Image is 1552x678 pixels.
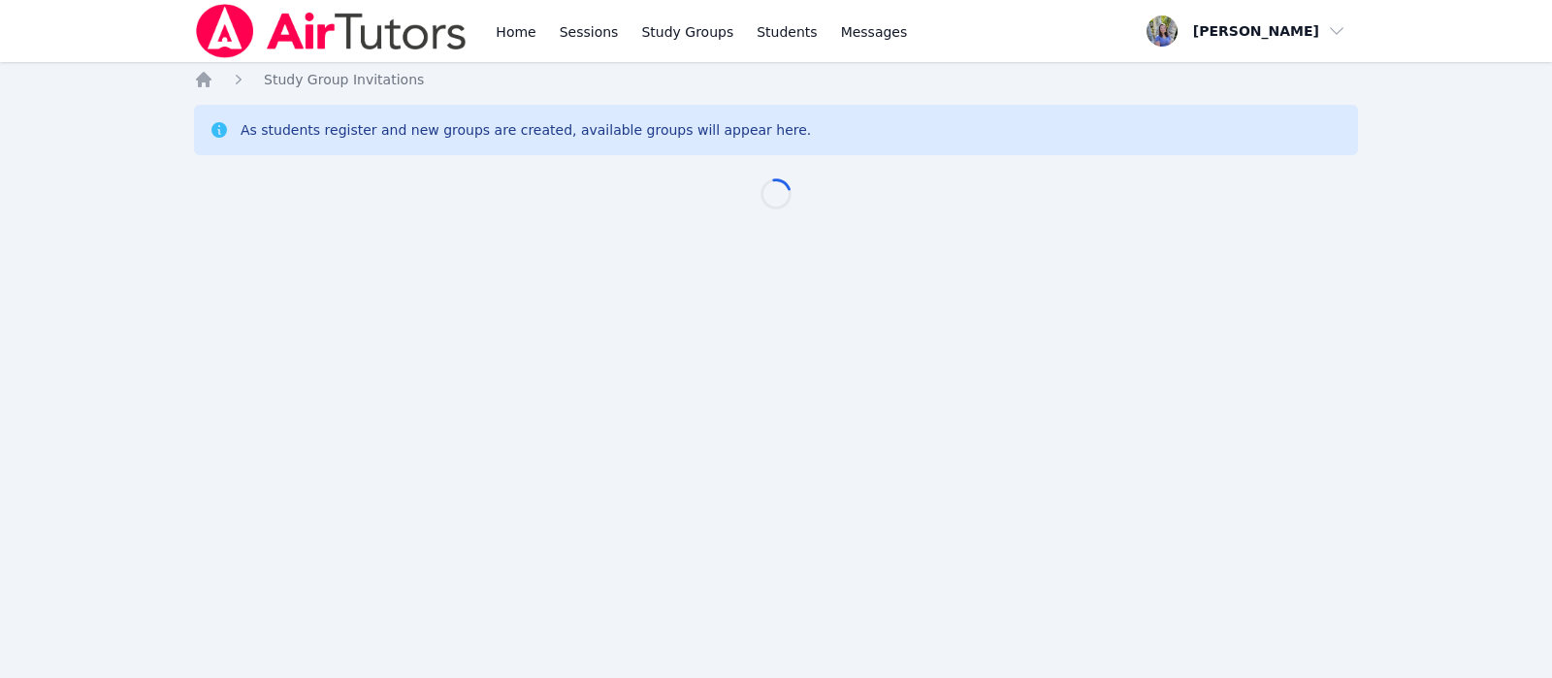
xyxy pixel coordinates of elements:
span: Messages [841,22,908,42]
nav: Breadcrumb [194,70,1358,89]
span: Study Group Invitations [264,72,424,87]
div: As students register and new groups are created, available groups will appear here. [241,120,811,140]
img: Air Tutors [194,4,469,58]
a: Study Group Invitations [264,70,424,89]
